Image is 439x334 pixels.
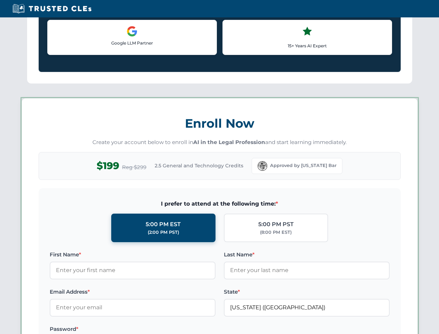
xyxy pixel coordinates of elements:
input: Enter your email [50,299,216,316]
input: Enter your last name [224,262,390,279]
div: (8:00 PM EST) [260,229,292,236]
img: Florida Bar [258,161,267,171]
span: I prefer to attend at the following time: [50,199,390,208]
h3: Enroll Now [39,112,401,134]
label: Last Name [224,250,390,259]
span: $199 [97,158,119,174]
div: (2:00 PM PST) [148,229,179,236]
label: Password [50,325,216,333]
input: Florida (FL) [224,299,390,316]
span: Approved by [US_STATE] Bar [270,162,336,169]
label: Email Address [50,288,216,296]
div: 5:00 PM EST [146,220,181,229]
span: 2.5 General and Technology Credits [155,162,243,169]
p: 15+ Years AI Expert [228,42,386,49]
label: State [224,288,390,296]
label: First Name [50,250,216,259]
p: Create your account below to enroll in and start learning immediately. [39,138,401,146]
img: Trusted CLEs [10,3,94,14]
p: Google LLM Partner [53,40,211,46]
span: Reg $299 [122,163,146,172]
div: 5:00 PM PST [258,220,294,229]
strong: AI in the Legal Profession [193,139,265,145]
input: Enter your first name [50,262,216,279]
img: Google [127,26,138,37]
